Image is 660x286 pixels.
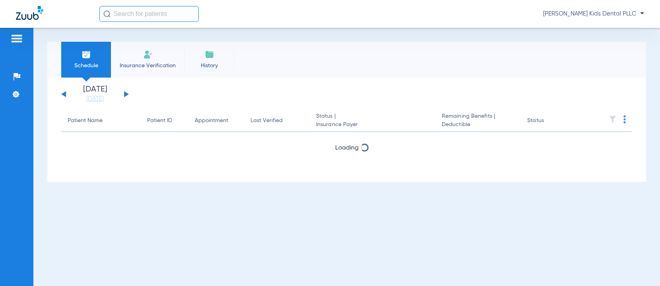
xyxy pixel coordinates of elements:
div: Last Verified [250,117,283,125]
div: Last Verified [250,117,303,125]
span: [PERSON_NAME] Kids Dental PLLC [543,10,644,18]
img: hamburger-icon [10,34,23,43]
div: Patient ID [147,117,172,125]
div: Patient Name [68,117,103,125]
img: Zuub Logo [16,6,43,20]
img: Schedule [82,50,91,59]
li: [DATE] [71,86,119,103]
a: [DATE] [71,95,119,103]
div: Appointment [195,117,228,125]
img: group-dot-blue.svg [623,115,626,123]
img: History [205,50,214,59]
img: Search Icon [103,10,111,18]
div: Appointment [195,117,238,125]
span: Loading [335,145,359,151]
div: Patient ID [147,117,182,125]
span: Insurance Payer [316,121,429,129]
img: Manual Insurance Verification [143,50,153,59]
span: History [190,62,228,70]
span: Schedule [67,62,105,70]
th: Remaining Benefits | [435,110,521,132]
span: Insurance Verification [117,62,179,70]
th: Status [521,110,575,132]
th: Status | [310,110,435,132]
span: Deductible [442,121,514,129]
input: Search for patients [99,6,199,22]
div: Patient Name [68,117,134,125]
img: filter.svg [609,115,617,123]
